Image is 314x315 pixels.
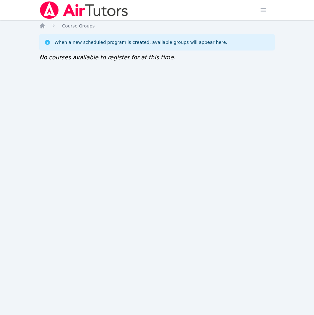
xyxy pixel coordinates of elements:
[62,23,95,28] span: Course Groups
[54,39,227,45] div: When a new scheduled program is created, available groups will appear here.
[39,54,175,61] span: No courses available to register for at this time.
[39,23,275,29] nav: Breadcrumb
[39,1,129,19] img: Air Tutors
[62,23,95,29] a: Course Groups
